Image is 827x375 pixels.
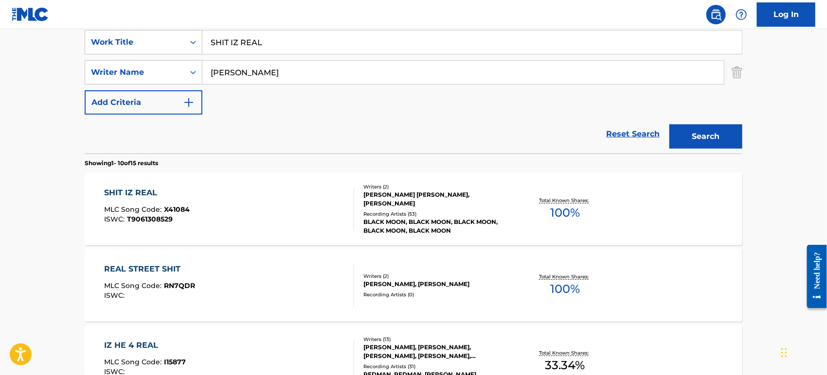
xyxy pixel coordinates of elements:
iframe: Resource Center [800,237,827,315]
a: REAL STREET SHITMLC Song Code:RN7QDRISWC:Writers (2)[PERSON_NAME], [PERSON_NAME]Recording Artists... [85,249,742,322]
p: Total Known Shares: [539,273,591,280]
div: Recording Artists ( 53 ) [363,210,510,218]
img: search [710,9,722,20]
span: 100 % [550,204,580,222]
div: [PERSON_NAME], [PERSON_NAME] [363,280,510,289]
span: I15877 [164,358,186,366]
span: ISWC : [105,291,127,300]
button: Search [669,124,742,149]
iframe: Chat Widget [778,328,827,375]
div: Writers ( 13 ) [363,336,510,343]
div: Writers ( 2 ) [363,183,510,190]
div: BLACK MOON, BLACK MOON, BLACK MOON, BLACK MOON, BLACK MOON [363,218,510,235]
img: help [736,9,747,20]
form: Search Form [85,30,742,153]
div: Help [732,5,751,24]
a: Log In [757,2,815,27]
span: RN7QDR [164,281,196,290]
img: Delete Criterion [732,60,742,85]
button: Add Criteria [85,90,202,115]
span: MLC Song Code : [105,358,164,366]
a: SHIT IZ REALMLC Song Code:X41084ISWC:T9061308529Writers (2)[PERSON_NAME] [PERSON_NAME], [PERSON_N... [85,172,742,245]
span: T9061308529 [127,215,173,223]
div: REAL STREET SHIT [105,263,196,275]
div: [PERSON_NAME], [PERSON_NAME], [PERSON_NAME], [PERSON_NAME], [PERSON_NAME], [PERSON_NAME], [PERSON... [363,343,510,360]
img: 9d2ae6d4665cec9f34b9.svg [183,97,195,108]
p: Total Known Shares: [539,197,591,204]
span: MLC Song Code : [105,281,164,290]
a: Reset Search [601,123,665,145]
div: Writers ( 2 ) [363,273,510,280]
p: Showing 1 - 10 of 15 results [85,159,158,168]
div: IZ HE 4 REAL [105,340,186,351]
div: SHIT IZ REAL [105,187,190,199]
span: X41084 [164,205,190,214]
span: MLC Song Code : [105,205,164,214]
div: Recording Artists ( 0 ) [363,291,510,298]
span: 33.34 % [545,357,585,374]
div: Work Title [91,36,179,48]
span: ISWC : [105,215,127,223]
a: Public Search [706,5,726,24]
div: [PERSON_NAME] [PERSON_NAME], [PERSON_NAME] [363,190,510,208]
img: MLC Logo [12,7,49,21]
p: Total Known Shares: [539,349,591,357]
div: Writer Name [91,67,179,78]
div: Recording Artists ( 31 ) [363,363,510,370]
div: Drag [781,338,787,367]
span: 100 % [550,280,580,298]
